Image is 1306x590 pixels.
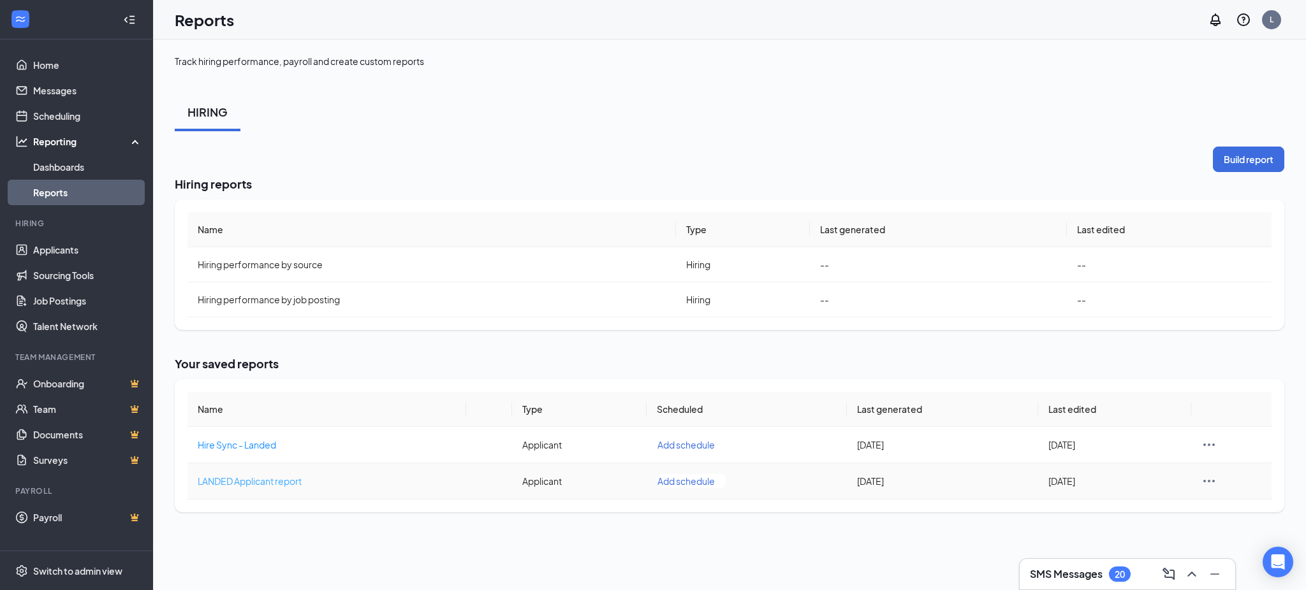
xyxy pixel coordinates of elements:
a: Scheduling [33,103,142,129]
td: -- [1067,282,1272,317]
a: LANDED Applicant report [198,474,421,488]
div: Track hiring performance, payroll and create custom reports [175,55,424,68]
th: Scheduled [647,392,847,427]
div: Payroll [15,486,140,496]
span: Hire Sync - Landed [198,439,276,450]
a: PayrollCrown [33,505,142,530]
td: [DATE] [1038,427,1191,463]
a: DocumentsCrown [33,422,142,447]
a: Applicants [33,237,142,263]
th: Name [187,392,466,427]
span: Hiring performance by source [198,259,323,270]
div: 20 [1115,569,1125,580]
h3: SMS Messages [1030,567,1103,581]
div: Open Intercom Messenger [1263,547,1293,577]
svg: WorkstreamLogo [14,13,27,25]
a: Talent Network [33,313,142,339]
svg: Ellipses [1201,437,1217,452]
td: [DATE] [1038,463,1191,500]
a: OnboardingCrown [33,371,142,396]
td: Applicant [512,427,647,463]
td: [DATE] [847,427,1039,463]
th: Type [512,392,647,427]
svg: ChevronUp [1184,566,1200,582]
button: Build report [1213,147,1284,172]
svg: Collapse [123,13,136,26]
span: Hiring performance by job posting [198,294,340,305]
button: ComposeMessage [1159,564,1179,584]
h2: Your saved reports [175,356,1284,371]
button: Add schedule [657,438,726,452]
td: Applicant [512,463,647,500]
svg: ComposeMessage [1161,566,1177,582]
a: Dashboards [33,154,142,180]
th: Last edited [1038,392,1191,427]
svg: Minimize [1207,566,1222,582]
td: [DATE] [847,463,1039,500]
td: Hiring [676,282,810,317]
a: TeamCrown [33,396,142,422]
button: Add schedule [657,474,726,488]
div: Hiring [15,218,140,229]
svg: Analysis [15,135,28,148]
th: Name [187,212,676,247]
a: Reports [33,180,142,205]
button: Minimize [1205,564,1225,584]
a: SurveysCrown [33,447,142,473]
td: -- [810,247,1066,282]
th: Last generated [847,392,1039,427]
button: ChevronUp [1182,564,1202,584]
th: Type [676,212,810,247]
a: Hire Sync - Landed [198,438,421,452]
th: Last edited [1067,212,1272,247]
div: Switch to admin view [33,565,122,577]
a: Home [33,52,142,78]
td: -- [810,282,1066,317]
svg: Notifications [1208,12,1223,27]
span: LANDED Applicant report [198,475,302,487]
td: -- [1067,247,1272,282]
a: Job Postings [33,288,142,313]
div: HIRING [187,104,228,120]
h2: Hiring reports [175,176,1284,192]
a: Sourcing Tools [33,263,142,288]
th: Last generated [810,212,1066,247]
svg: QuestionInfo [1236,12,1251,27]
div: Reporting [33,135,143,148]
td: Hiring [676,247,810,282]
h1: Reports [175,9,234,31]
svg: Ellipses [1201,473,1217,489]
a: Messages [33,78,142,103]
div: Team Management [15,352,140,363]
svg: Settings [15,565,28,577]
div: L [1270,14,1273,25]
